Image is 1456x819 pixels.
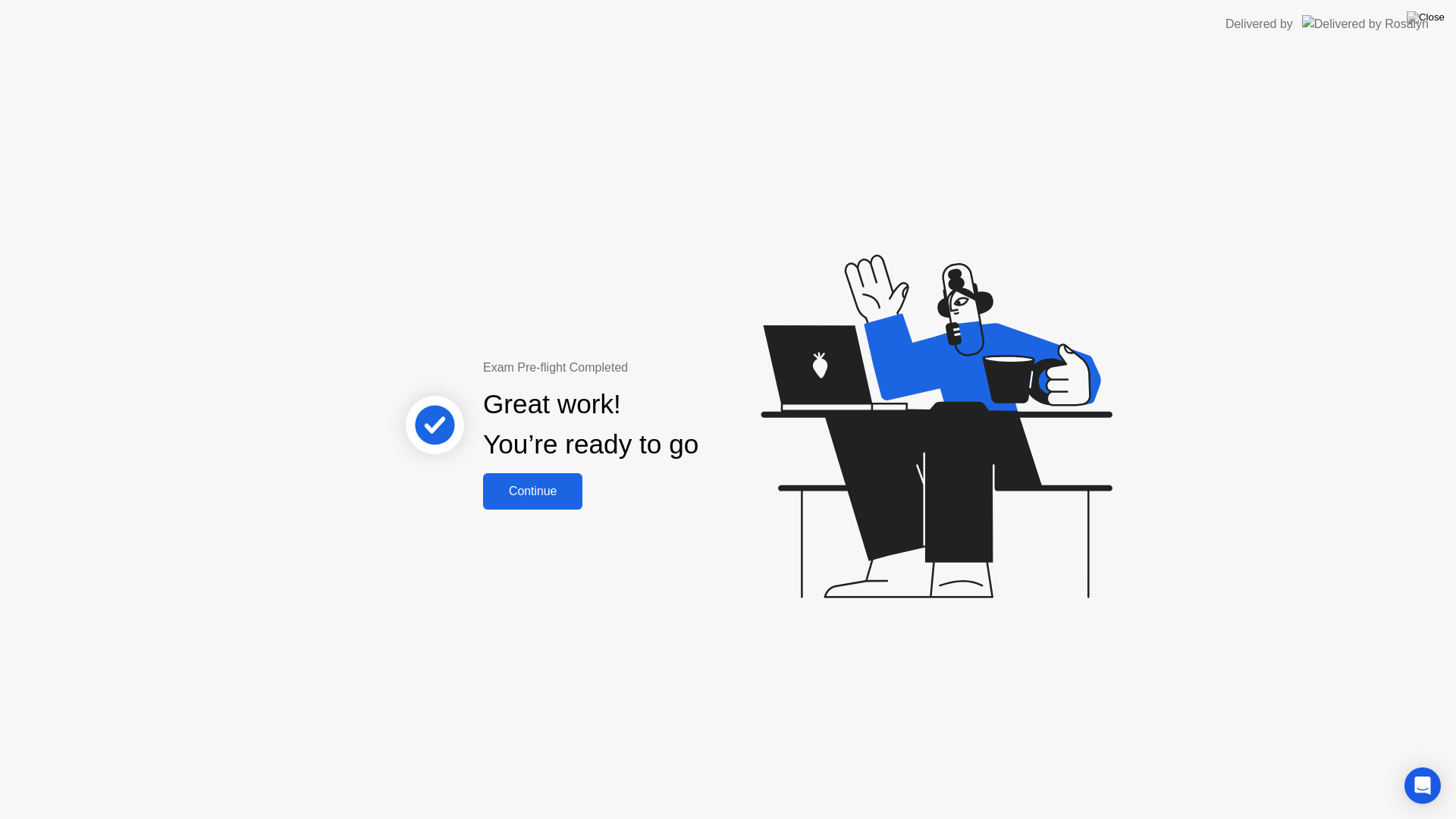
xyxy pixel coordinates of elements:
div: Great work! You’re ready to go [483,384,698,465]
div: Exam Pre-flight Completed [483,359,796,377]
div: Open Intercom Messenger [1404,767,1441,804]
div: Delivered by [1225,15,1293,33]
button: Continue [483,473,582,510]
img: Close [1407,11,1445,24]
img: Delivered by Rosalyn [1302,15,1429,33]
div: Continue [488,485,578,498]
